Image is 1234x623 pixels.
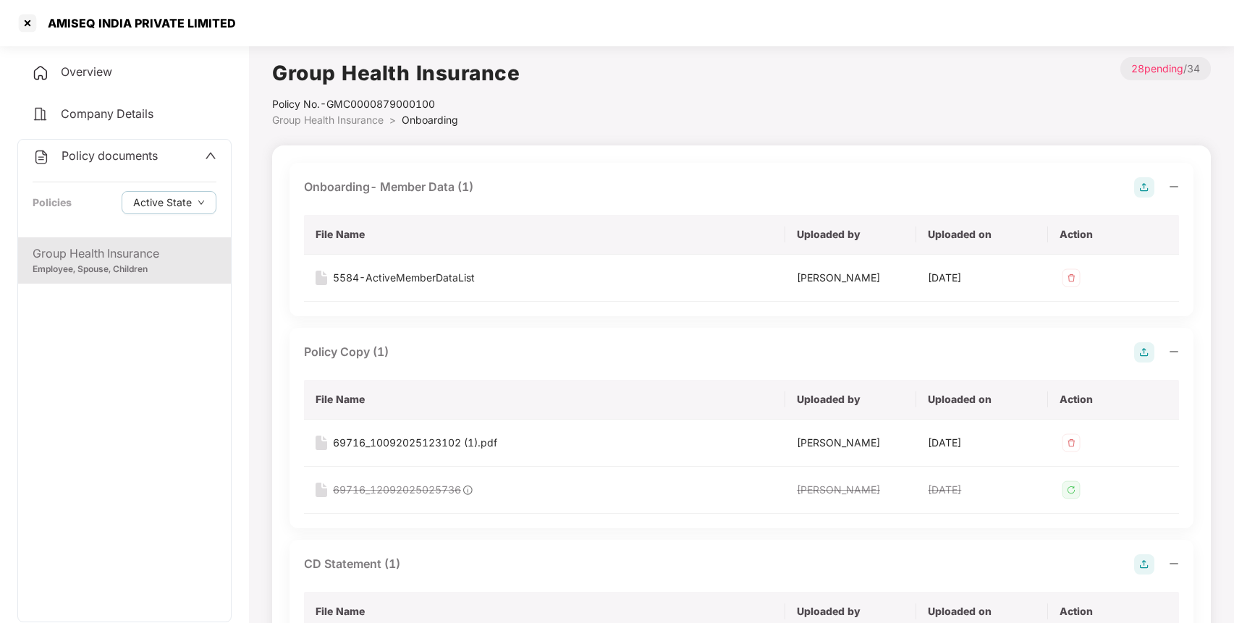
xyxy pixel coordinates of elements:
div: [DATE] [928,435,1036,451]
span: minus [1169,182,1179,192]
span: down [198,199,205,207]
img: svg+xml;base64,PHN2ZyB4bWxucz0iaHR0cDovL3d3dy53My5vcmcvMjAwMC9zdmciIHdpZHRoPSIxNiIgaGVpZ2h0PSIyMC... [316,483,327,497]
th: Uploaded by [785,380,916,420]
div: Employee, Spouse, Children [33,263,216,276]
div: [DATE] [928,270,1036,286]
div: [PERSON_NAME] [797,270,905,286]
img: svg+xml;base64,PHN2ZyB4bWxucz0iaHR0cDovL3d3dy53My5vcmcvMjAwMC9zdmciIHdpZHRoPSIyOCIgaGVpZ2h0PSIyOC... [1134,177,1154,198]
th: File Name [304,215,785,255]
div: Policy No.- GMC0000879000100 [272,96,520,112]
span: up [205,150,216,161]
img: svg+xml;base64,PHN2ZyB4bWxucz0iaHR0cDovL3d3dy53My5vcmcvMjAwMC9zdmciIHdpZHRoPSIyNCIgaGVpZ2h0PSIyNC... [32,64,49,82]
span: Company Details [61,106,153,121]
img: svg+xml;base64,PHN2ZyB4bWxucz0iaHR0cDovL3d3dy53My5vcmcvMjAwMC9zdmciIHdpZHRoPSIxNiIgaGVpZ2h0PSIyMC... [316,271,327,285]
div: [DATE] [928,482,1036,498]
img: svg+xml;base64,PHN2ZyB4bWxucz0iaHR0cDovL3d3dy53My5vcmcvMjAwMC9zdmciIHdpZHRoPSIxOCIgaGVpZ2h0PSIxOC... [461,483,474,496]
img: svg+xml;base64,PHN2ZyB4bWxucz0iaHR0cDovL3d3dy53My5vcmcvMjAwMC9zdmciIHdpZHRoPSIxNiIgaGVpZ2h0PSIyMC... [316,436,327,450]
th: Action [1048,215,1179,255]
th: Uploaded on [916,380,1047,420]
span: minus [1169,347,1179,357]
div: Policy Copy (1) [304,343,389,361]
img: svg+xml;base64,PHN2ZyB4bWxucz0iaHR0cDovL3d3dy53My5vcmcvMjAwMC9zdmciIHdpZHRoPSIzMiIgaGVpZ2h0PSIzMi... [1060,431,1083,454]
img: svg+xml;base64,PHN2ZyB4bWxucz0iaHR0cDovL3d3dy53My5vcmcvMjAwMC9zdmciIHdpZHRoPSIzMiIgaGVpZ2h0PSIzMi... [1060,478,1083,501]
span: Active State [133,195,192,211]
div: CD Statement (1) [304,555,400,573]
div: [PERSON_NAME] [797,435,905,451]
div: 5584-ActiveMemberDataList [333,270,475,286]
div: Policies [33,195,72,211]
img: svg+xml;base64,PHN2ZyB4bWxucz0iaHR0cDovL3d3dy53My5vcmcvMjAwMC9zdmciIHdpZHRoPSIyOCIgaGVpZ2h0PSIyOC... [1134,554,1154,575]
span: > [389,114,396,126]
div: [PERSON_NAME] [797,482,905,498]
span: Overview [61,64,112,79]
span: Group Health Insurance [272,114,384,126]
img: svg+xml;base64,PHN2ZyB4bWxucz0iaHR0cDovL3d3dy53My5vcmcvMjAwMC9zdmciIHdpZHRoPSIyNCIgaGVpZ2h0PSIyNC... [32,106,49,123]
span: 28 pending [1131,62,1183,75]
img: svg+xml;base64,PHN2ZyB4bWxucz0iaHR0cDovL3d3dy53My5vcmcvMjAwMC9zdmciIHdpZHRoPSIyNCIgaGVpZ2h0PSIyNC... [33,148,50,166]
button: Active Statedown [122,191,216,214]
div: Onboarding- Member Data (1) [304,178,473,196]
th: Uploaded by [785,215,916,255]
th: File Name [304,380,785,420]
div: Group Health Insurance [33,245,216,263]
h1: Group Health Insurance [272,57,520,89]
th: Uploaded on [916,215,1047,255]
div: AMISEQ INDIA PRIVATE LIMITED [39,16,236,30]
span: Onboarding [402,114,458,126]
img: svg+xml;base64,PHN2ZyB4bWxucz0iaHR0cDovL3d3dy53My5vcmcvMjAwMC9zdmciIHdpZHRoPSIzMiIgaGVpZ2h0PSIzMi... [1060,266,1083,289]
p: / 34 [1120,57,1211,80]
div: 69716_10092025123102 (1).pdf [333,435,497,451]
span: Policy documents [62,148,158,163]
div: 69716_12092025025736 [333,482,461,498]
th: Action [1048,380,1179,420]
span: minus [1169,559,1179,569]
img: svg+xml;base64,PHN2ZyB4bWxucz0iaHR0cDovL3d3dy53My5vcmcvMjAwMC9zdmciIHdpZHRoPSIyOCIgaGVpZ2h0PSIyOC... [1134,342,1154,363]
